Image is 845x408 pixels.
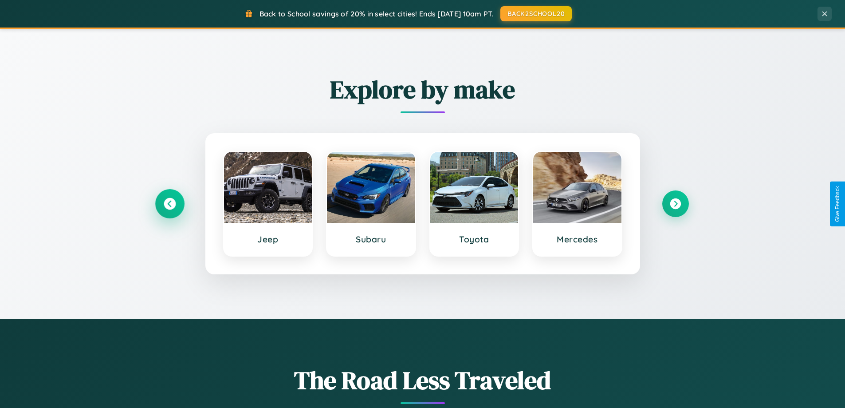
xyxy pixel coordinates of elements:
[542,234,613,245] h3: Mercedes
[157,363,689,397] h1: The Road Less Traveled
[233,234,303,245] h3: Jeep
[500,6,572,21] button: BACK2SCHOOL20
[834,186,841,222] div: Give Feedback
[259,9,494,18] span: Back to School savings of 20% in select cities! Ends [DATE] 10am PT.
[336,234,406,245] h3: Subaru
[157,72,689,107] h2: Explore by make
[439,234,510,245] h3: Toyota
